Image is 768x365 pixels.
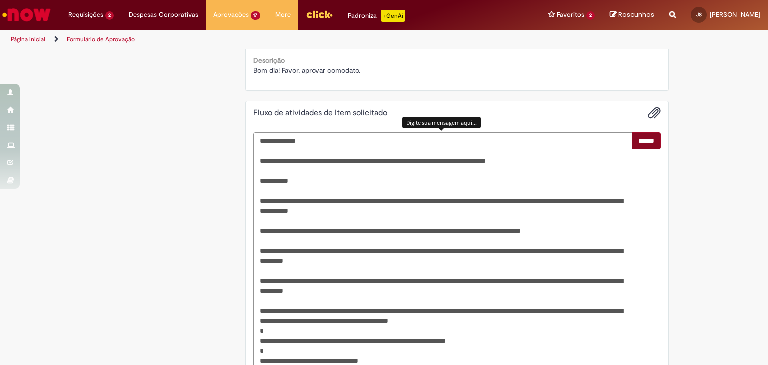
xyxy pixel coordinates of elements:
[251,11,261,20] span: 17
[213,10,249,20] span: Aprovações
[253,109,387,118] h2: Fluxo de atividades de Item solicitado Histórico de tíquete
[105,11,114,20] span: 2
[11,35,45,43] a: Página inicial
[648,106,661,119] button: Adicionar anexos
[586,11,595,20] span: 2
[129,10,198,20] span: Despesas Corporativas
[275,10,291,20] span: More
[402,117,481,128] div: Digite sua mensagem aqui...
[253,66,360,75] span: Bom dia! Favor, aprovar comodato.
[381,10,405,22] p: +GenAi
[1,5,52,25] img: ServiceNow
[68,10,103,20] span: Requisições
[696,11,702,18] span: JS
[610,10,654,20] a: Rascunhos
[348,10,405,22] div: Padroniza
[7,30,504,49] ul: Trilhas de página
[710,10,760,19] span: [PERSON_NAME]
[253,56,285,65] b: Descrição
[306,7,333,22] img: click_logo_yellow_360x200.png
[67,35,135,43] a: Formulário de Aprovação
[557,10,584,20] span: Favoritos
[618,10,654,19] span: Rascunhos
